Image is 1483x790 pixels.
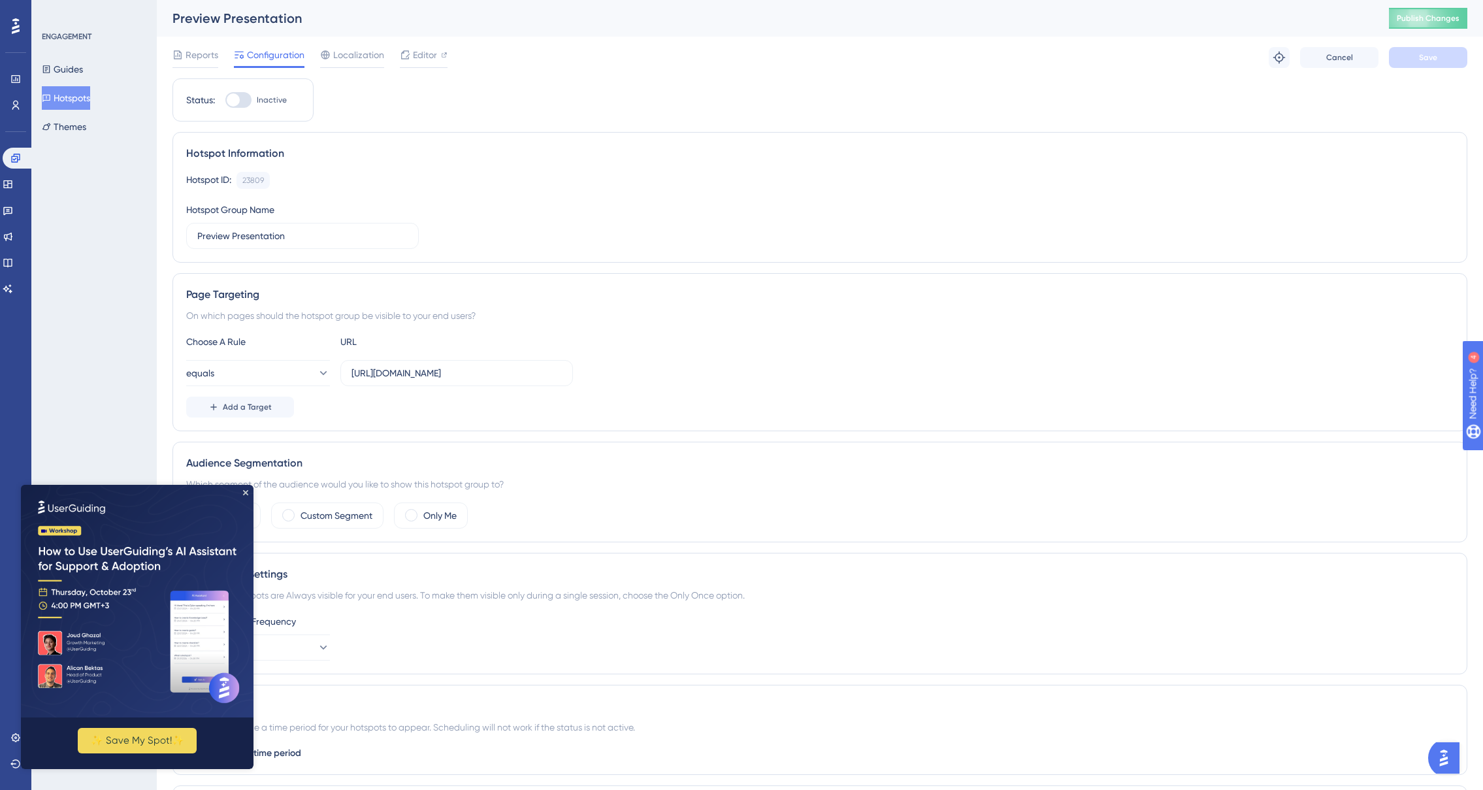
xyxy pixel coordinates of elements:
[186,397,294,418] button: Add a Target
[186,365,214,381] span: equals
[1300,47,1378,68] button: Cancel
[423,508,457,523] label: Only Me
[242,175,264,186] div: 23809
[186,146,1454,161] div: Hotspot Information
[186,587,1454,603] div: By default, hotspots are Always visible for your end users. To make them visible only during a si...
[186,172,231,189] div: Hotspot ID:
[172,9,1356,27] div: Preview Presentation
[1389,47,1467,68] button: Save
[257,95,287,105] span: Inactive
[1397,13,1459,24] span: Publish Changes
[42,86,90,110] button: Hotspots
[42,31,91,42] div: ENGAGEMENT
[247,47,304,63] span: Configuration
[91,7,95,17] div: 4
[333,47,384,63] span: Localization
[1326,52,1353,63] span: Cancel
[223,402,272,412] span: Add a Target
[186,567,1454,582] div: Appearance Settings
[413,47,437,63] span: Editor
[42,115,86,139] button: Themes
[186,287,1454,303] div: Page Targeting
[57,243,176,269] button: ✨ Save My Spot!✨
[186,455,1454,471] div: Audience Segmentation
[186,334,330,350] div: Choose A Rule
[186,476,1454,492] div: Which segment of the audience would you like to show this hotspot group to?
[351,366,562,380] input: yourwebsite.com/path
[42,58,83,81] button: Guides
[186,47,218,63] span: Reports
[1389,8,1467,29] button: Publish Changes
[197,229,408,243] input: Type your Hotspot Group Name here
[186,308,1454,323] div: On which pages should the hotspot group be visible to your end users?
[186,92,215,108] div: Status:
[222,5,227,10] div: Close Preview
[340,334,484,350] div: URL
[186,202,274,218] div: Hotspot Group Name
[186,719,1454,735] div: You can schedule a time period for your hotspots to appear. Scheduling will not work if the statu...
[186,614,1454,629] div: Set the Appear Frequency
[186,699,1454,714] div: Scheduling
[1428,738,1467,778] iframe: UserGuiding AI Assistant Launcher
[186,634,330,661] button: Always
[301,508,372,523] label: Custom Segment
[186,360,330,386] button: equals
[1419,52,1437,63] span: Save
[31,3,82,19] span: Need Help?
